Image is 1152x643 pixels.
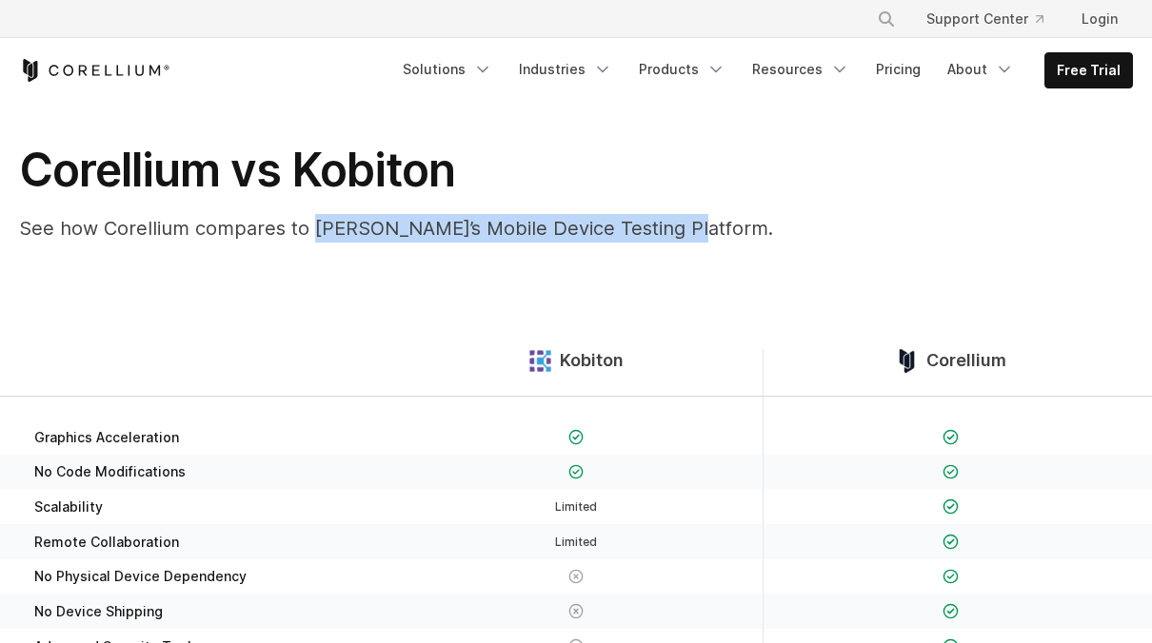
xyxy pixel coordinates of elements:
span: Remote Collaboration [34,534,179,551]
img: X [568,569,585,585]
img: Checkmark [943,498,959,515]
img: Checkmark [568,429,585,445]
img: Checkmark [568,464,585,480]
img: compare_kobiton--large [528,349,552,373]
a: Industries [507,52,624,87]
img: Checkmark [943,603,959,619]
img: X [568,603,585,619]
a: About [936,52,1025,87]
img: Checkmark [943,534,959,550]
span: Limited [555,499,597,514]
span: Graphics Acceleration [34,429,179,446]
div: Navigation Menu [391,52,1133,88]
a: Corellium Home [19,59,170,82]
span: Scalability [34,498,103,516]
h1: Corellium vs Kobiton [19,142,781,199]
div: Navigation Menu [854,2,1133,36]
img: Checkmark [943,569,959,585]
a: Login [1066,2,1133,36]
img: Checkmark [943,464,959,480]
a: Free Trial [1045,53,1132,88]
p: See how Corellium compares to [PERSON_NAME]’s Mobile Device Testing Platform. [19,214,781,243]
span: Corellium [926,350,1006,372]
a: Pricing [864,52,932,87]
span: Limited [555,535,597,549]
a: Support Center [911,2,1059,36]
a: Products [627,52,737,87]
a: Resources [741,52,861,87]
a: Solutions [391,52,504,87]
span: No Code Modifications [34,463,186,480]
span: Kobiton [560,350,624,372]
span: No Device Shipping [34,603,163,620]
span: No Physical Device Dependency [34,568,247,585]
img: Checkmark [943,429,959,445]
button: Search [869,2,904,36]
